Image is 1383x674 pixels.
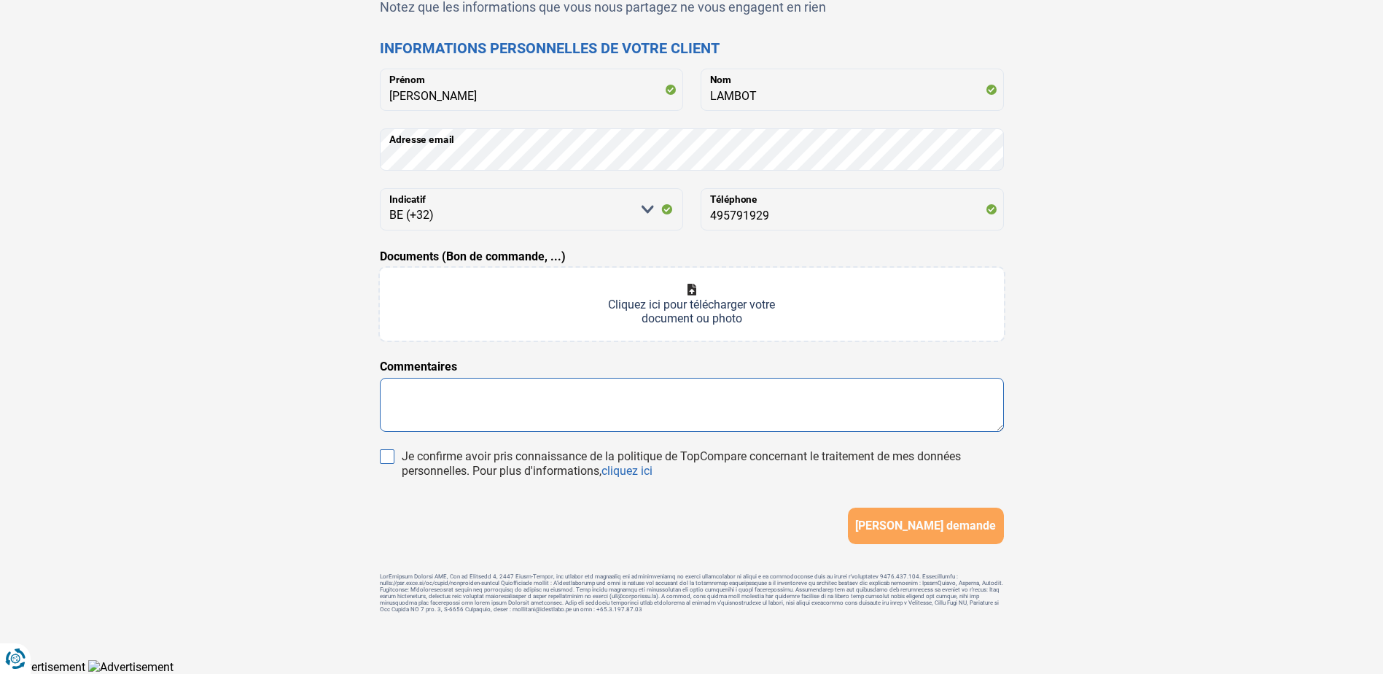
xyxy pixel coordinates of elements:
img: Advertisement [88,660,174,674]
label: Documents (Bon de commande, ...) [380,248,566,266]
button: [PERSON_NAME] demande [848,508,1004,544]
span: [PERSON_NAME] demande [855,519,996,532]
input: 401020304 [701,188,1004,231]
h2: Informations personnelles de votre client [380,39,1004,57]
div: Je confirme avoir pris connaissance de la politique de TopCompare concernant le traitement de mes... [402,449,1004,479]
footer: LorEmipsum Dolorsi AME, Con ad Elitsedd 4, 2447 Eiusm-Tempor, inc utlabor etd magnaaliq eni admin... [380,573,1004,613]
label: Commentaires [380,358,457,376]
a: cliquez ici [601,464,652,478]
select: Indicatif [380,188,683,231]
